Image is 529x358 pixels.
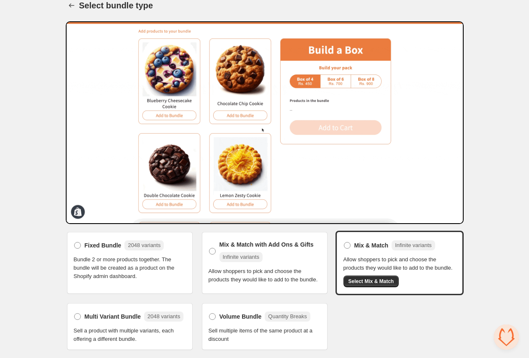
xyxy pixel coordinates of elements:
[348,278,394,285] span: Select Mix & Match
[128,242,160,248] span: 2048 variants
[395,242,431,248] span: Infinite variants
[223,254,259,260] span: Infinite variants
[74,255,186,281] span: Bundle 2 or more products together. The bundle will be created as a product on the Shopify admin ...
[66,21,464,224] img: Bundle Preview
[219,240,314,249] span: Mix & Match with Add Ons & Gifts
[209,327,321,343] span: Sell multiple items of the same product at a discount
[85,241,121,250] span: Fixed Bundle
[74,327,186,343] span: Sell a product with multiple variants, each offering a different bundle.
[209,267,321,284] span: Allow shoppers to pick and choose the products they would like to add to the bundle.
[85,312,141,321] span: Multi Variant Bundle
[79,0,153,10] h1: Select bundle type
[219,312,262,321] span: Volume Bundle
[343,276,399,287] button: Select Mix & Match
[147,313,180,319] span: 2048 variants
[268,313,307,319] span: Quantity Breaks
[354,241,389,250] span: Mix & Match
[494,325,519,350] div: Open chat
[343,255,456,272] span: Allow shoppers to pick and choose the products they would like to add to the bundle.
